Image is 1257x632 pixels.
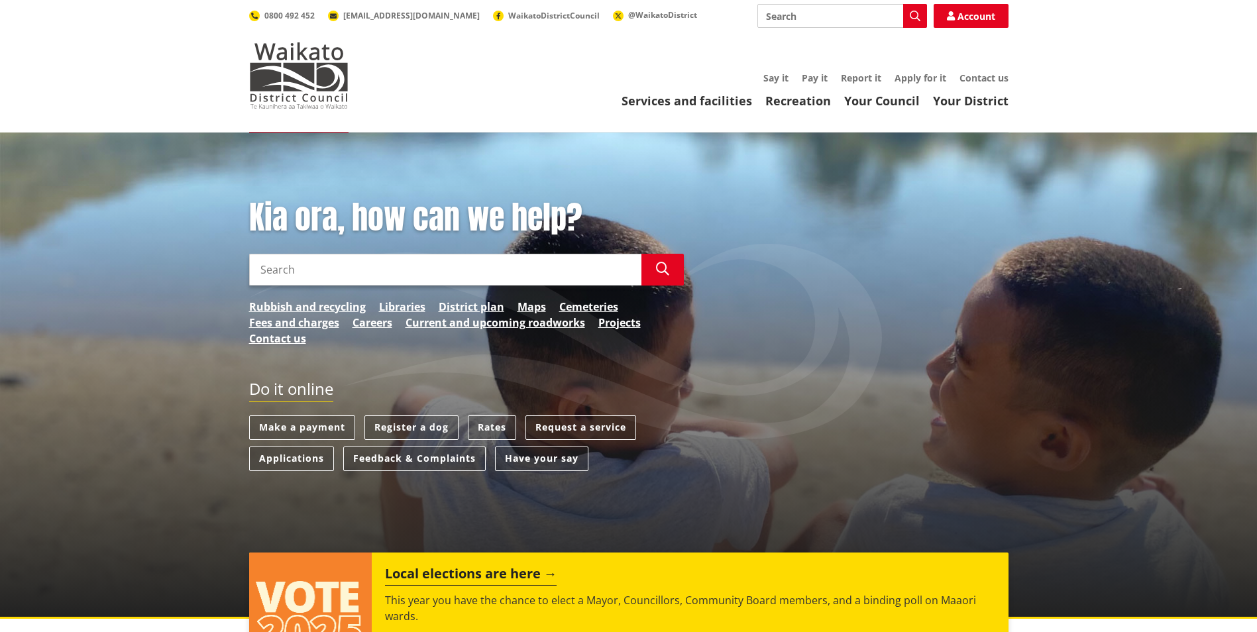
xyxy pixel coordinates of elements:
[765,93,831,109] a: Recreation
[628,9,697,21] span: @WaikatoDistrict
[249,415,355,440] a: Make a payment
[493,10,600,21] a: WaikatoDistrictCouncil
[959,72,1009,84] a: Contact us
[495,447,588,471] a: Have your say
[328,10,480,21] a: [EMAIL_ADDRESS][DOMAIN_NAME]
[622,93,752,109] a: Services and facilities
[757,4,927,28] input: Search input
[598,315,641,331] a: Projects
[559,299,618,315] a: Cemeteries
[406,315,585,331] a: Current and upcoming roadworks
[895,72,946,84] a: Apply for it
[508,10,600,21] span: WaikatoDistrictCouncil
[439,299,504,315] a: District plan
[249,254,641,286] input: Search input
[249,315,339,331] a: Fees and charges
[844,93,920,109] a: Your Council
[249,380,333,403] h2: Do it online
[841,72,881,84] a: Report it
[249,299,366,315] a: Rubbish and recycling
[353,315,392,331] a: Careers
[379,299,425,315] a: Libraries
[249,447,334,471] a: Applications
[613,9,697,21] a: @WaikatoDistrict
[343,447,486,471] a: Feedback & Complaints
[249,10,315,21] a: 0800 492 452
[249,331,306,346] a: Contact us
[249,42,349,109] img: Waikato District Council - Te Kaunihera aa Takiwaa o Waikato
[934,4,1009,28] a: Account
[518,299,546,315] a: Maps
[468,415,516,440] a: Rates
[343,10,480,21] span: [EMAIL_ADDRESS][DOMAIN_NAME]
[364,415,459,440] a: Register a dog
[525,415,636,440] a: Request a service
[249,199,684,237] h1: Kia ora, how can we help?
[264,10,315,21] span: 0800 492 452
[385,592,995,624] p: This year you have the chance to elect a Mayor, Councillors, Community Board members, and a bindi...
[763,72,789,84] a: Say it
[385,566,557,586] h2: Local elections are here
[802,72,828,84] a: Pay it
[933,93,1009,109] a: Your District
